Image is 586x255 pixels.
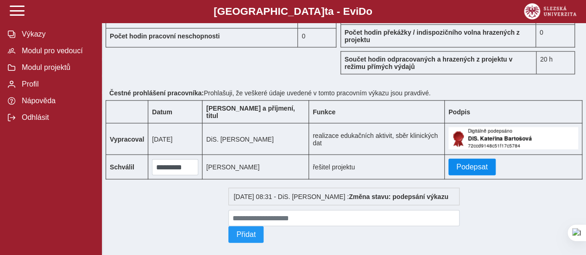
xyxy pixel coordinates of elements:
[366,6,372,17] span: o
[536,25,575,48] div: 0
[345,56,513,70] b: Součet hodin odpracovaných a hrazených z projektu v režimu přímých výdajů
[19,113,94,122] span: Odhlásit
[202,155,309,180] td: [PERSON_NAME]
[228,226,264,243] button: Přidat
[349,193,448,200] b: Změna stavu: podepsání výkazu
[109,89,204,97] b: Čestné prohlášení pracovníka:
[19,97,94,105] span: Nápověda
[309,155,445,180] td: řešitel projektu
[19,47,94,55] span: Modul pro vedoucí
[206,105,295,119] b: [PERSON_NAME] a příjmení, titul
[298,28,336,48] div: 0
[448,108,470,116] b: Podpis
[19,80,94,88] span: Profil
[345,29,520,44] b: Počet hodin překážky / indispozičního volna hrazených z projektu
[110,136,144,143] b: Vypracoval
[456,163,488,171] span: Podepsat
[28,6,558,18] b: [GEOGRAPHIC_DATA] a - Evi
[228,188,460,205] div: [DATE] 08:31 - DiS. [PERSON_NAME] :
[309,124,445,155] td: realizace edukačních aktivit, sběr klinických dat
[110,163,134,171] b: Schválil
[152,136,172,143] span: [DATE]
[110,32,220,40] b: Počet hodin pracovní neschopnosti
[313,108,335,116] b: Funkce
[448,159,496,175] button: Podepsat
[359,6,366,17] span: D
[106,86,582,100] div: Prohlašuji, že veškeré údaje uvedené v tomto pracovním výkazu jsou pravdivé.
[19,63,94,72] span: Modul projektů
[324,6,328,17] span: t
[236,230,256,239] span: Přidat
[448,127,578,149] img: Digitálně podepsáno uživatelem
[202,124,309,155] td: DiS. [PERSON_NAME]
[536,51,575,75] div: 20 h
[19,30,94,38] span: Výkazy
[524,3,576,19] img: logo_web_su.png
[152,108,172,116] b: Datum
